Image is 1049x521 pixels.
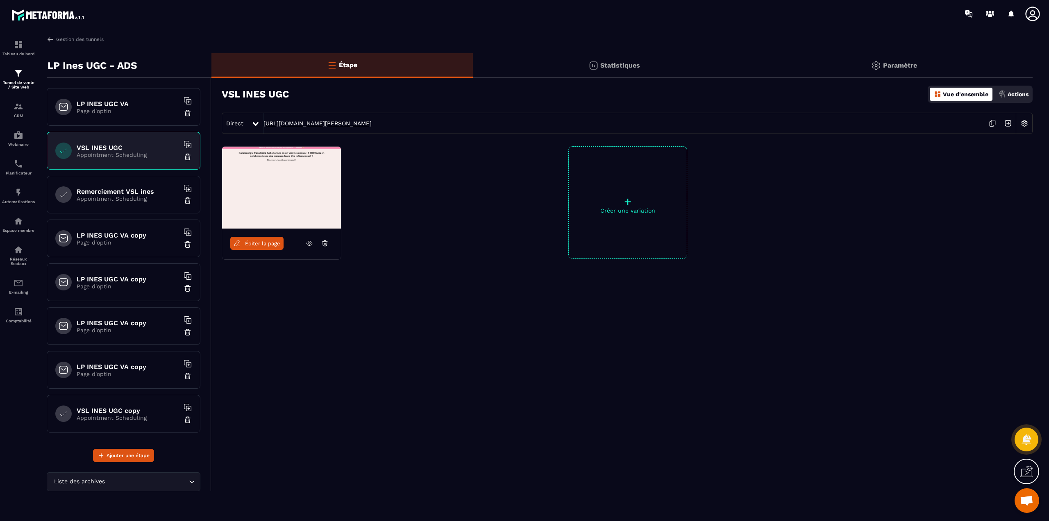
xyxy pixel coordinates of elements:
img: email [14,278,23,288]
p: Page d'optin [77,239,179,246]
img: trash [184,328,192,336]
p: Vue d'ensemble [943,91,988,97]
img: trash [184,284,192,292]
img: formation [14,102,23,111]
img: actions.d6e523a2.png [999,91,1006,98]
a: Gestion des tunnels [47,36,104,43]
img: trash [184,197,192,205]
p: Page d'optin [77,371,179,377]
img: logo [11,7,85,22]
span: Ajouter une étape [107,451,150,460]
p: Tunnel de vente / Site web [2,80,35,89]
p: Page d'optin [77,283,179,290]
p: Créer une variation [569,207,687,214]
img: dashboard-orange.40269519.svg [934,91,941,98]
p: Appointment Scheduling [77,415,179,421]
a: automationsautomationsEspace membre [2,210,35,239]
img: scheduler [14,159,23,169]
p: + [569,196,687,207]
img: trash [184,109,192,117]
p: Appointment Scheduling [77,195,179,202]
a: emailemailE-mailing [2,272,35,301]
p: Webinaire [2,142,35,147]
p: Tableau de bord [2,52,35,56]
span: Éditer la page [245,240,280,247]
img: trash [184,240,192,249]
p: Page d'optin [77,327,179,333]
a: social-networksocial-networkRéseaux Sociaux [2,239,35,272]
a: Mở cuộc trò chuyện [1015,488,1039,513]
h6: LP INES UGC VA copy [77,363,179,371]
h6: LP INES UGC VA copy [77,319,179,327]
p: Paramètre [883,61,917,69]
img: automations [14,216,23,226]
p: Espace membre [2,228,35,233]
a: automationsautomationsAutomatisations [2,181,35,210]
span: Liste des archives [52,477,107,486]
img: formation [14,68,23,78]
img: image [222,147,341,229]
img: trash [184,416,192,424]
p: Planificateur [2,171,35,175]
img: automations [14,188,23,197]
h6: LP INES UGC VA [77,100,179,108]
span: Direct [226,120,243,127]
p: CRM [2,113,35,118]
button: Ajouter une étape [93,449,154,462]
a: Éditer la page [230,237,284,250]
img: bars-o.4a397970.svg [327,60,337,70]
img: trash [184,372,192,380]
a: automationsautomationsWebinaire [2,124,35,153]
img: social-network [14,245,23,255]
div: Search for option [47,472,200,491]
h6: Remerciement VSL ines [77,188,179,195]
p: Statistiques [600,61,640,69]
p: Page d'optin [77,108,179,114]
img: arrow-next.bcc2205e.svg [1000,116,1016,131]
p: Actions [1008,91,1029,97]
img: setting-gr.5f69749f.svg [871,61,881,70]
a: [URL][DOMAIN_NAME][PERSON_NAME] [263,120,372,127]
h6: LP INES UGC VA copy [77,231,179,239]
img: stats.20deebd0.svg [588,61,598,70]
input: Search for option [107,477,187,486]
a: formationformationTableau de bord [2,34,35,62]
h3: VSL INES UGC [222,88,289,100]
img: arrow [47,36,54,43]
h6: VSL INES UGC copy [77,407,179,415]
p: E-mailing [2,290,35,294]
img: trash [184,153,192,161]
h6: VSL INES UGC [77,144,179,152]
a: schedulerschedulerPlanificateur [2,153,35,181]
p: Automatisations [2,199,35,204]
p: Étape [339,61,357,69]
img: setting-w.858f3a88.svg [1017,116,1032,131]
a: formationformationCRM [2,95,35,124]
a: accountantaccountantComptabilité [2,301,35,329]
img: automations [14,130,23,140]
h6: LP INES UGC VA copy [77,275,179,283]
p: Comptabilité [2,319,35,323]
p: LP Ines UGC - ADS [48,57,137,74]
img: accountant [14,307,23,317]
a: formationformationTunnel de vente / Site web [2,62,35,95]
p: Réseaux Sociaux [2,257,35,266]
p: Appointment Scheduling [77,152,179,158]
img: formation [14,40,23,50]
